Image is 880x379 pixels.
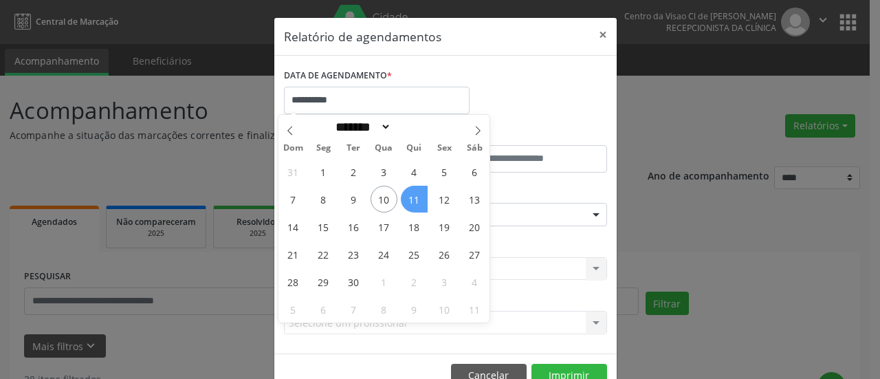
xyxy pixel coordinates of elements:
[340,268,367,295] span: Setembro 30, 2025
[461,158,488,185] span: Setembro 6, 2025
[391,120,437,134] input: Year
[589,18,617,52] button: Close
[401,158,428,185] span: Setembro 4, 2025
[310,186,337,213] span: Setembro 8, 2025
[331,120,392,134] select: Month
[461,186,488,213] span: Setembro 13, 2025
[340,213,367,240] span: Setembro 16, 2025
[340,241,367,268] span: Setembro 23, 2025
[371,186,397,213] span: Setembro 10, 2025
[461,213,488,240] span: Setembro 20, 2025
[401,268,428,295] span: Outubro 2, 2025
[461,296,488,323] span: Outubro 11, 2025
[280,296,307,323] span: Outubro 5, 2025
[431,213,458,240] span: Setembro 19, 2025
[340,186,367,213] span: Setembro 9, 2025
[461,241,488,268] span: Setembro 27, 2025
[431,241,458,268] span: Setembro 26, 2025
[310,296,337,323] span: Outubro 6, 2025
[310,268,337,295] span: Setembro 29, 2025
[371,213,397,240] span: Setembro 17, 2025
[401,213,428,240] span: Setembro 18, 2025
[284,28,441,45] h5: Relatório de agendamentos
[280,186,307,213] span: Setembro 7, 2025
[431,268,458,295] span: Outubro 3, 2025
[371,241,397,268] span: Setembro 24, 2025
[431,158,458,185] span: Setembro 5, 2025
[401,186,428,213] span: Setembro 11, 2025
[371,296,397,323] span: Outubro 8, 2025
[449,124,607,145] label: ATÉ
[280,213,307,240] span: Setembro 14, 2025
[368,144,399,153] span: Qua
[284,65,392,87] label: DATA DE AGENDAMENTO
[461,268,488,295] span: Outubro 4, 2025
[459,144,489,153] span: Sáb
[401,296,428,323] span: Outubro 9, 2025
[278,144,309,153] span: Dom
[280,158,307,185] span: Agosto 31, 2025
[308,144,338,153] span: Seg
[310,158,337,185] span: Setembro 1, 2025
[371,268,397,295] span: Outubro 1, 2025
[340,296,367,323] span: Outubro 7, 2025
[399,144,429,153] span: Qui
[401,241,428,268] span: Setembro 25, 2025
[280,241,307,268] span: Setembro 21, 2025
[431,296,458,323] span: Outubro 10, 2025
[310,241,337,268] span: Setembro 22, 2025
[310,213,337,240] span: Setembro 15, 2025
[340,158,367,185] span: Setembro 2, 2025
[429,144,459,153] span: Sex
[431,186,458,213] span: Setembro 12, 2025
[280,268,307,295] span: Setembro 28, 2025
[371,158,397,185] span: Setembro 3, 2025
[338,144,368,153] span: Ter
